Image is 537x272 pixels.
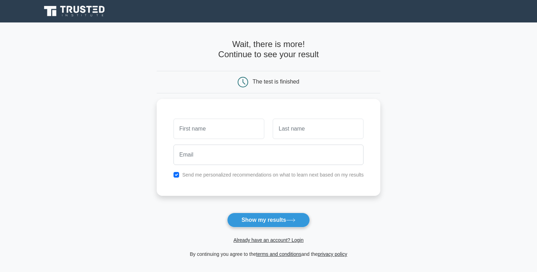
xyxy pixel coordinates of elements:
[256,251,301,257] a: terms and conditions
[253,79,299,85] div: The test is finished
[152,250,385,258] div: By continuing you agree to the and the
[233,237,304,243] a: Already have an account? Login
[227,213,310,227] button: Show my results
[273,119,363,139] input: Last name
[182,172,364,178] label: Send me personalized recommendations on what to learn next based on my results
[318,251,347,257] a: privacy policy
[174,119,264,139] input: First name
[174,145,364,165] input: Email
[157,39,381,60] h4: Wait, there is more! Continue to see your result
